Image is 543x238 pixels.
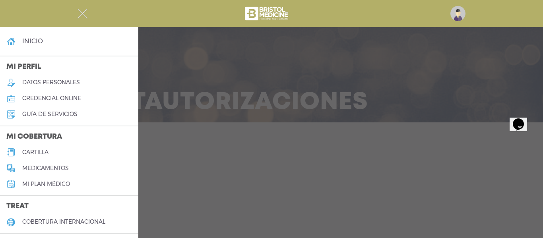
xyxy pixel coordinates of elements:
[22,95,81,102] h5: credencial online
[450,6,465,21] img: profile-placeholder.svg
[22,37,43,45] h4: inicio
[78,9,87,19] img: Cober_menu-close-white.svg
[22,149,48,156] h5: cartilla
[510,107,535,131] iframe: chat widget
[22,111,78,118] h5: guía de servicios
[22,219,105,225] h5: cobertura internacional
[244,4,291,23] img: bristol-medicine-blanco.png
[22,79,80,86] h5: datos personales
[22,165,69,172] h5: medicamentos
[22,181,70,188] h5: Mi plan médico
